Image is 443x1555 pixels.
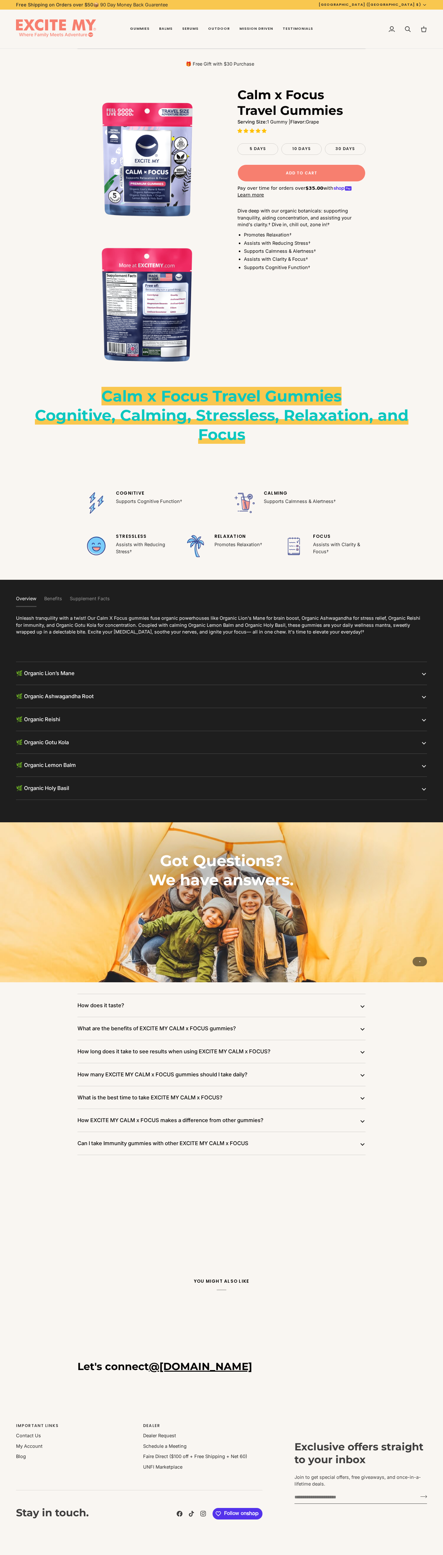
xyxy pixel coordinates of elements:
[294,1491,416,1503] input: your-email@example.com
[244,231,366,238] li: Promotes Relaxation†
[286,170,317,176] span: Add to Cart
[77,1132,366,1155] button: Can I take Immunity gummies with other EXCITE MY CALM x FOCUS
[143,1454,247,1459] a: Faire Direct ($100 off + Free Shipping + Net 60)
[16,1433,41,1438] a: Contact Us
[161,387,208,405] span: Focus
[154,10,177,49] a: Balms
[149,1360,252,1373] a: @[DOMAIN_NAME]
[16,754,427,777] button: 🌿 Organic Lemon Balm
[77,1109,366,1132] button: How EXCITE MY CALM x FOCUS makes a difference from other gummies?
[35,406,116,425] span: Cognitive,
[182,26,198,31] span: Serums
[44,591,62,607] button: Benefits
[235,10,278,49] a: Mission Driven
[238,87,361,118] h1: Calm x Focus Travel Gummies
[77,1360,366,1373] h3: Let's connect
[214,541,262,548] p: Promotes Relaxation†
[244,264,366,271] li: Supports Cognitive Function†
[16,685,427,708] button: 🌿 Organic Ashwagandha Root
[264,490,336,497] p: Calming
[198,425,245,444] span: Focus
[77,1063,366,1086] button: How many EXCITE MY CALM x FOCUS gummies should I take daily?
[238,164,366,182] button: Add to Cart
[16,777,427,800] button: 🌿 Organic Holy Basil
[416,1491,427,1502] button: Join
[16,662,427,685] button: 🌿 Organic Lion’s Mane
[208,26,230,31] span: Outdoor
[116,498,182,505] p: Supports Cognitive Function†
[244,256,366,263] li: Assists with Clarity & Focus†
[16,731,427,754] button: 🌿 Organic Gotu Kola
[16,591,36,607] button: Overview
[294,1440,427,1466] h3: Exclusive offers straight to your inbox
[70,591,110,607] button: Supplement Facts
[264,498,336,505] p: Supports Calmness & Alertness†
[125,10,154,49] a: Gummies
[313,541,366,555] p: Assists with Clarity & Focus†
[196,406,279,425] span: Stressless,
[77,231,221,375] img: Calm x Focus Travel Gummies
[238,208,351,227] span: Dive deep with our organic botanicals: supporting tranquility, aiding concentration, and assistin...
[77,1279,366,1290] h2: You might also like
[213,387,261,405] span: Travel
[16,1443,43,1449] a: My Account
[77,1086,366,1109] button: What is the best time to take EXCITE MY CALM x FOCUS?
[244,248,366,255] li: Supports Calmness & Alertness†
[419,961,420,962] button: View slide 1
[147,387,157,405] span: x
[77,61,362,67] p: 🎁 Free Gift with $30 Purchase
[177,10,203,49] a: Serums
[16,615,420,635] span: Unleash tranquility with a twist! Our Calm X Focus gummies fuse organic powerhouses like Organic ...
[16,1,168,8] p: 📦 90 Day Money Back Guarentee
[16,2,93,7] strong: Free Shipping on Orders over $50
[244,240,366,247] li: Assists with Reducing Stress†
[16,1506,89,1521] h3: Stay in touch.
[16,19,96,39] img: EXCITE MY®
[239,26,273,31] span: Mission Driven
[278,10,318,49] a: Testimonials
[290,119,306,124] strong: Flavor:
[143,1464,182,1470] a: UNFI Marketplace
[143,1443,187,1449] a: Schedule a Meeting
[214,533,262,540] p: Relaxation
[143,1433,176,1438] a: Dealer Request
[116,533,168,540] p: Stressless
[335,146,355,151] span: 30 Days
[238,119,267,124] strong: Serving Size:
[292,146,311,151] span: 10 Days
[203,10,235,49] a: Outdoor
[120,406,191,425] span: Calming,
[314,2,432,7] button: [GEOGRAPHIC_DATA] ([GEOGRAPHIC_DATA] $)
[77,87,221,231] img: Calm x Focus Travel Gummies
[378,406,408,425] span: and
[16,708,427,731] button: 🌿 Organic Reishi
[77,994,366,1017] button: How does it taste?
[238,128,268,133] span: 5.00 stars
[238,118,366,125] p: 1 Gummy | Grape
[250,146,266,151] span: 5 Days
[159,26,173,31] span: Balms
[77,1040,366,1063] button: How long does it take to see results when using EXCITE MY CALM x FOCUS?
[283,26,313,31] span: Testimonials
[77,1017,366,1040] button: What are the benefits of EXCITE MY CALM x FOCUS gummies?
[284,406,373,425] span: Relaxation,
[294,1474,427,1488] p: Join to get special offers, free giveaways, and once-in-a-lifetime deals.
[116,490,182,497] p: Cognitive
[313,533,366,540] p: Focus
[16,1454,26,1459] a: Blog
[265,387,342,405] span: Gummies
[101,387,143,405] span: Calm
[16,1423,135,1432] p: Important Links
[130,26,149,31] span: Gummies
[116,541,168,555] p: Assists with Reducing Stress†
[143,1423,262,1432] p: Dealer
